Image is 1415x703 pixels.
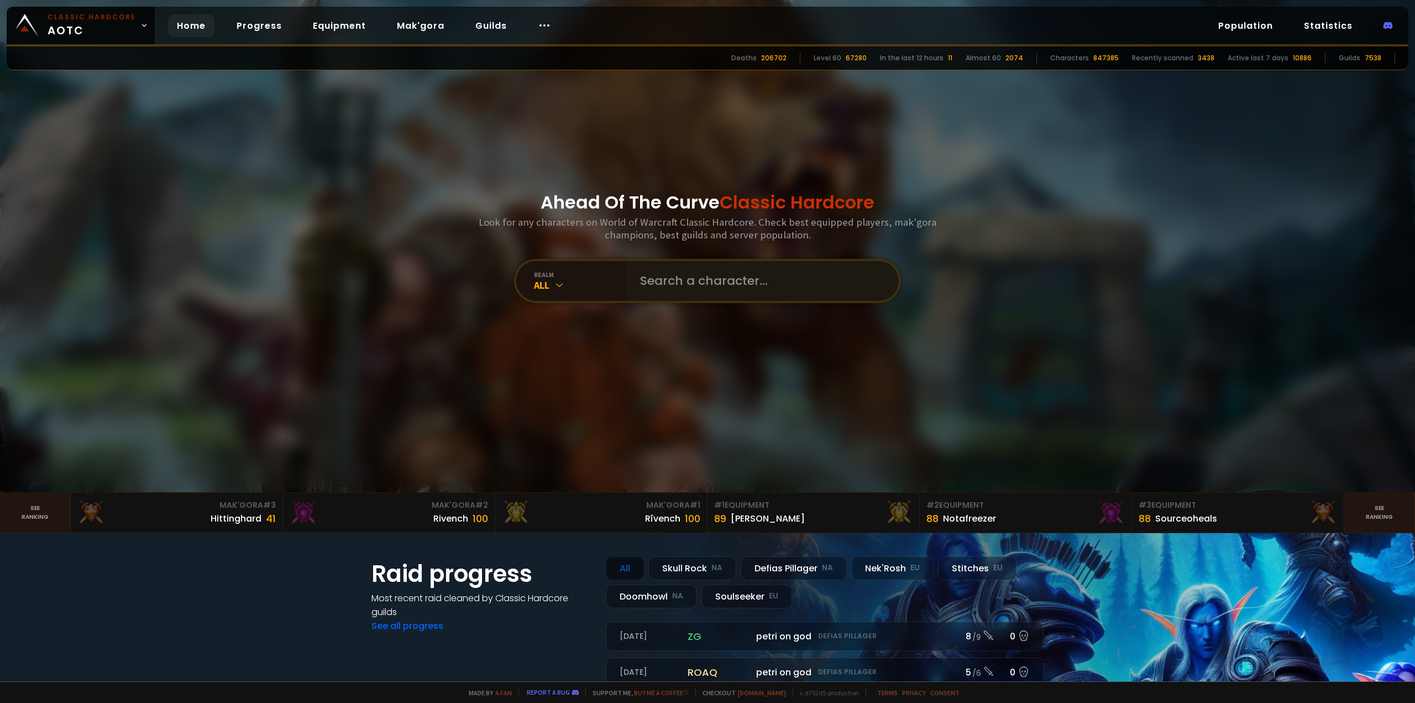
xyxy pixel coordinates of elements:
a: #3Equipment88Sourceoheals [1132,493,1344,533]
span: # 1 [690,499,700,511]
div: Equipment [1139,499,1337,511]
div: Rîvench [645,512,680,525]
a: Report a bug [527,688,570,696]
span: Checkout [695,689,786,697]
h3: Look for any characters on World of Warcraft Classic Hardcore. Check best equipped players, mak'g... [474,216,941,241]
div: Guilds [1339,53,1360,63]
div: 2074 [1005,53,1023,63]
a: Mak'Gora#2Rivench100 [283,493,495,533]
span: Classic Hardcore [720,190,874,215]
div: Notafreezer [943,512,996,525]
h4: Most recent raid cleaned by Classic Hardcore guilds [371,591,593,619]
span: Support me, [585,689,689,697]
small: Classic Hardcore [48,12,136,22]
div: 100 [685,511,700,526]
span: # 1 [714,499,725,511]
a: Privacy [902,689,926,697]
small: EU [910,563,920,574]
a: Equipment [304,14,375,37]
div: 88 [1139,511,1151,526]
span: # 2 [475,499,488,511]
small: EU [993,563,1003,574]
div: 89 [714,511,726,526]
a: a fan [495,689,512,697]
a: Mak'gora [388,14,453,37]
div: 3438 [1198,53,1214,63]
a: Buy me a coffee [634,689,689,697]
div: 10886 [1293,53,1312,63]
div: Level 60 [814,53,841,63]
a: Classic HardcoreAOTC [7,7,155,44]
div: In the last 12 hours [880,53,944,63]
a: Mak'Gora#3Hittinghard41 [71,493,283,533]
a: Statistics [1295,14,1361,37]
span: AOTC [48,12,136,39]
small: NA [672,591,683,602]
div: 7538 [1365,53,1381,63]
a: #1Equipment89[PERSON_NAME] [707,493,920,533]
h1: Raid progress [371,556,593,591]
div: Defias Pillager [741,556,847,580]
div: 41 [266,511,276,526]
div: Mak'Gora [77,499,276,511]
div: Rivench [433,512,468,525]
span: # 2 [926,499,939,511]
a: Mak'Gora#1Rîvench100 [495,493,707,533]
div: realm [534,270,627,279]
div: Almost 60 [966,53,1001,63]
h1: Ahead Of The Curve [541,189,874,216]
a: Guilds [467,14,516,37]
a: Home [168,14,214,37]
a: [DATE]roaqpetri on godDefias Pillager5 /60 [606,658,1044,687]
div: Equipment [926,499,1125,511]
div: Nek'Rosh [851,556,934,580]
div: Deaths [731,53,757,63]
div: All [534,279,627,291]
a: [DOMAIN_NAME] [738,689,786,697]
div: Sourceoheals [1155,512,1217,525]
input: Search a character... [633,261,885,301]
a: Population [1209,14,1282,37]
a: See all progress [371,619,443,632]
a: [DATE]zgpetri on godDefias Pillager8 /90 [606,622,1044,651]
div: 88 [926,511,939,526]
span: # 3 [1139,499,1151,511]
a: Terms [877,689,898,697]
div: Active last 7 days [1228,53,1288,63]
div: Mak'Gora [502,499,700,511]
div: 847385 [1093,53,1119,63]
a: Progress [228,14,291,37]
div: Stitches [938,556,1016,580]
div: 100 [473,511,488,526]
a: Consent [930,689,960,697]
div: 11 [948,53,952,63]
small: EU [769,591,778,602]
small: NA [711,563,722,574]
div: Skull Rock [648,556,736,580]
div: Characters [1050,53,1089,63]
div: All [606,556,644,580]
a: #2Equipment88Notafreezer [920,493,1132,533]
div: 67280 [846,53,867,63]
small: NA [822,563,833,574]
span: # 3 [263,499,276,511]
div: Soulseeker [701,585,792,608]
div: Hittinghard [211,512,261,525]
div: Equipment [714,499,913,511]
a: Seeranking [1344,493,1415,533]
div: [PERSON_NAME] [731,512,805,525]
div: Doomhowl [606,585,697,608]
div: 206702 [761,53,787,63]
div: Recently scanned [1132,53,1193,63]
div: Mak'Gora [290,499,488,511]
span: v. d752d5 - production [793,689,859,697]
span: Made by [462,689,512,697]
